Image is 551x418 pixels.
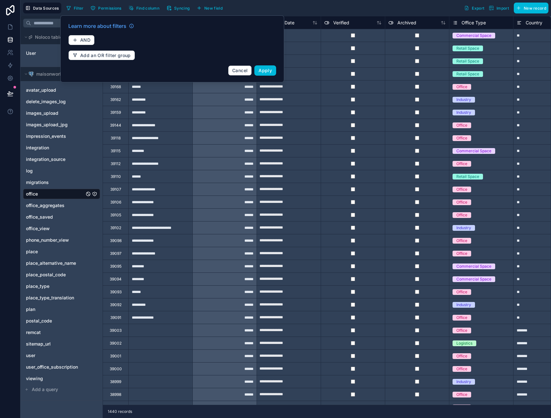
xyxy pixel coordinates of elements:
button: Filter [64,3,86,13]
span: Syncing [174,6,190,11]
a: integration [26,145,84,151]
div: 38999 [110,379,121,384]
div: delete_images_log [23,96,100,107]
span: log [26,168,33,174]
div: Commercial Space [456,263,491,269]
button: Add an OR filter group [68,50,135,61]
div: Industry [456,97,471,103]
div: integration [23,143,100,153]
div: 39159 [110,110,121,115]
div: 39000 [110,366,122,372]
span: user_office_subscription [26,364,78,370]
a: office [26,191,84,197]
a: place_alternative_name [26,260,84,266]
div: 39106 [110,200,121,205]
a: viewing [26,375,84,382]
a: place_type_translation [26,295,84,301]
span: New record [524,6,546,11]
div: phone_number_view [23,235,100,245]
div: remcat [23,327,100,338]
div: Office [456,353,467,359]
a: office_view [26,225,84,232]
span: Cancel [232,68,248,73]
a: log [26,168,84,174]
div: impression_events [23,131,100,141]
div: Industry [456,379,471,385]
button: Cancel [228,65,252,76]
div: Office [456,199,467,205]
span: Add an OR filter group [80,53,131,58]
div: office [23,189,100,199]
span: place [26,248,38,255]
div: place_alternative_name [23,258,100,268]
span: Import [496,6,509,11]
img: Postgres logo [29,71,34,77]
button: New field [194,3,225,13]
span: maisonwork aws [36,71,72,77]
div: 39105 [110,213,121,218]
div: Commercial Space [456,276,491,282]
a: Learn more about filters [68,22,134,30]
a: delete_images_log [26,98,84,105]
div: Office [456,392,467,397]
div: 39091 [110,315,121,320]
div: 39092 [110,302,122,307]
a: migrations [26,179,84,186]
div: plan [23,304,100,314]
a: user_office_subscription [26,364,84,370]
span: Learn more about filters [68,22,126,30]
div: Commercial Space [456,33,491,38]
span: office_view [26,225,50,232]
a: Syncing [164,3,194,13]
button: Add a query [23,385,100,394]
div: log [23,166,100,176]
div: Retail Space [456,174,479,180]
span: office_aggregates [26,202,64,209]
div: Office [456,135,467,141]
span: images_upload_jpg [26,121,68,128]
button: Export [462,3,487,13]
span: Data Sources [33,6,59,11]
span: phone_number_view [26,237,69,243]
a: integration_source [26,156,84,163]
div: sitemap_url [23,339,100,349]
div: postal_code [23,316,100,326]
button: Apply [254,65,276,76]
div: Office [456,251,467,256]
div: 38997 [110,405,121,410]
span: user [26,352,35,359]
div: images_upload [23,108,100,118]
a: place_postal_code [26,272,84,278]
span: Country [526,20,542,26]
div: Industry [456,302,471,308]
a: place [26,248,84,255]
a: sitemap_url [26,341,84,347]
span: viewing [26,375,43,382]
span: Permissions [98,6,121,11]
button: Find column [126,3,162,13]
a: User [26,50,78,56]
a: New record [511,3,548,13]
button: Data Sources [23,3,61,13]
span: Office Type [462,20,486,26]
span: place_postal_code [26,272,66,278]
div: Retail Space [456,58,479,64]
span: Find column [136,6,159,11]
div: office_view [23,223,100,234]
div: 39095 [110,264,122,269]
div: Office [456,84,467,90]
div: 39102 [110,225,121,230]
button: Postgres logomaisonwork aws [23,70,91,79]
div: 39162 [110,97,121,102]
div: Logistics [456,340,472,346]
span: New field [204,6,223,11]
div: 38998 [110,392,121,397]
span: avatar_upload [26,87,56,93]
div: integration_source [23,154,100,164]
div: place [23,247,100,257]
div: Retail Space [456,71,479,77]
div: Office [456,187,467,192]
span: Noloco tables [35,34,65,40]
span: place_type [26,283,49,289]
div: 39115 [111,148,121,154]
